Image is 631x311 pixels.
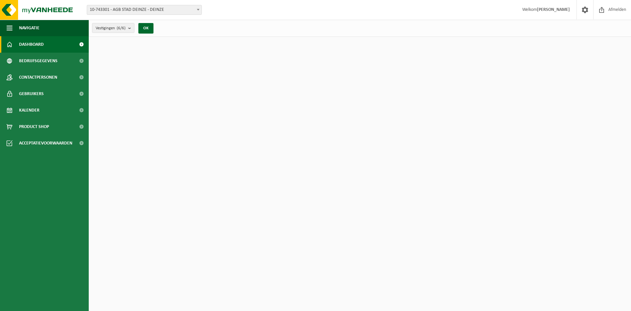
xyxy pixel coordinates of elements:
[19,86,44,102] span: Gebruikers
[19,135,72,151] span: Acceptatievoorwaarden
[19,69,57,86] span: Contactpersonen
[87,5,202,15] span: 10-743301 - AGB STAD DEINZE - DEINZE
[117,26,126,30] count: (6/6)
[19,20,39,36] span: Navigatie
[96,23,126,33] span: Vestigingen
[87,5,201,14] span: 10-743301 - AGB STAD DEINZE - DEINZE
[92,23,134,33] button: Vestigingen(6/6)
[537,7,570,12] strong: [PERSON_NAME]
[19,118,49,135] span: Product Shop
[19,36,44,53] span: Dashboard
[19,102,39,118] span: Kalender
[138,23,153,34] button: OK
[19,53,58,69] span: Bedrijfsgegevens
